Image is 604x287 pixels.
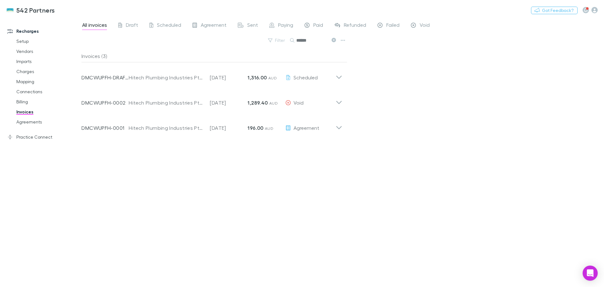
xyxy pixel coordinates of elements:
[269,101,278,106] span: AUD
[1,26,85,36] a: Recharges
[386,22,400,30] span: Failed
[76,88,347,113] div: DMCWUPFH-0002Hitech Plumbing Industries Pty Ltd[DATE]1,289.40 AUDVoid
[268,76,277,80] span: AUD
[10,87,85,97] a: Connections
[278,22,293,30] span: Paying
[76,113,347,138] div: DMCWUPFH-0001Hitech Plumbing Industries Pty Ltd[DATE]196.00 AUDAgreement
[129,124,204,132] div: Hitech Plumbing Industries Pty Ltd
[16,6,55,14] h3: 542 Partners
[10,36,85,46] a: Setup
[210,99,248,106] p: [DATE]
[10,46,85,56] a: Vendors
[210,74,248,81] p: [DATE]
[265,37,289,44] button: Filter
[129,99,204,106] div: Hitech Plumbing Industries Pty Ltd
[10,66,85,77] a: Charges
[3,3,59,18] a: 542 Partners
[248,100,268,106] strong: 1,289.40
[10,56,85,66] a: Imports
[248,74,267,81] strong: 1,316.00
[10,117,85,127] a: Agreements
[81,74,129,81] p: DMCWUPFH-DRAFT
[82,22,107,30] span: All invoices
[294,125,319,131] span: Agreement
[248,125,263,131] strong: 196.00
[531,7,578,14] button: Got Feedback?
[10,97,85,107] a: Billing
[157,22,181,30] span: Scheduled
[313,22,323,30] span: Paid
[583,266,598,281] div: Open Intercom Messenger
[210,124,248,132] p: [DATE]
[126,22,138,30] span: Draft
[247,22,258,30] span: Sent
[6,6,14,14] img: 542 Partners's Logo
[265,126,273,131] span: AUD
[201,22,226,30] span: Agreement
[76,62,347,88] div: DMCWUPFH-DRAFTHitech Plumbing Industries Pty Ltd[DATE]1,316.00 AUDScheduled
[344,22,366,30] span: Refunded
[129,74,204,81] div: Hitech Plumbing Industries Pty Ltd
[10,77,85,87] a: Mapping
[294,74,318,80] span: Scheduled
[81,99,129,106] p: DMCWUPFH-0002
[10,107,85,117] a: Invoices
[81,124,129,132] p: DMCWUPFH-0001
[1,132,85,142] a: Practice Connect
[294,100,304,106] span: Void
[420,22,430,30] span: Void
